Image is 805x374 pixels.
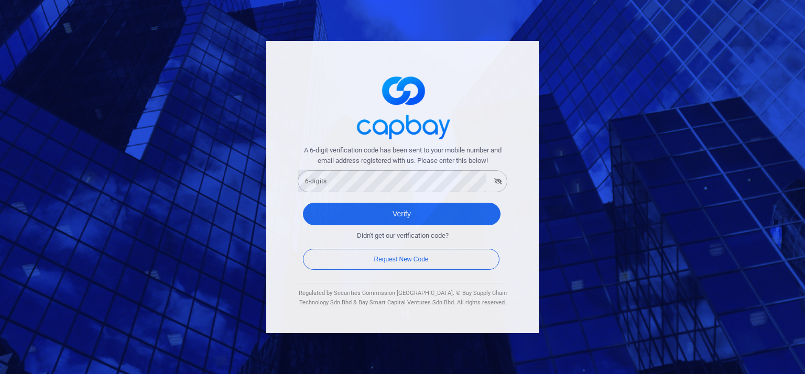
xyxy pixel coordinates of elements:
button: Verify [303,203,501,225]
img: logo [350,67,455,145]
div: Regulated by Securities Commission [GEOGRAPHIC_DATA]. © Bay Supply Chain Technology Sdn Bhd & Bay... [298,289,507,307]
span: Didn't get our verification code? [357,230,449,241]
span: A 6-digit verification code has been sent to your mobile number and email address registered with... [298,145,507,167]
button: Request New Code [303,249,499,270]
